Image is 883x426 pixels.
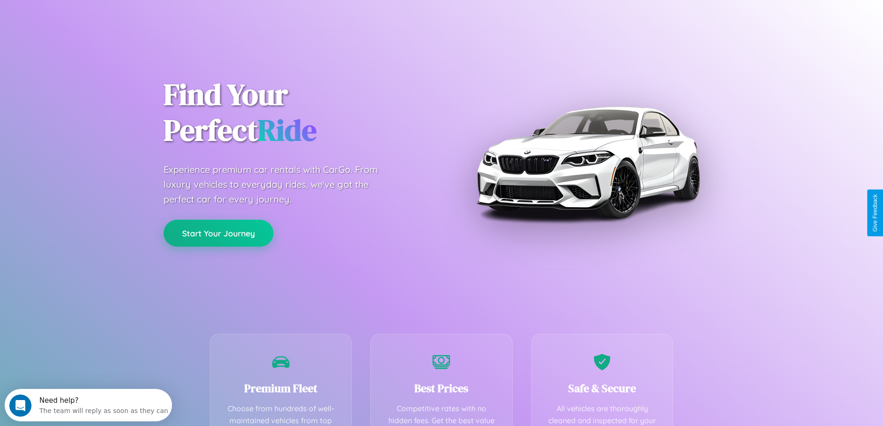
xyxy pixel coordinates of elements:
div: Need help? [35,8,164,15]
iframe: Intercom live chat [9,394,32,417]
p: Experience premium car rentals with CarGo. From luxury vehicles to everyday rides, we've got the ... [164,162,395,207]
h3: Safe & Secure [546,381,659,396]
button: Start Your Journey [164,220,273,247]
h3: Premium Fleet [224,381,338,396]
div: Give Feedback [872,194,878,232]
img: Premium BMW car rental vehicle [472,46,704,278]
div: The team will reply as soon as they can [35,15,164,25]
h3: Best Prices [385,381,498,396]
h1: Find Your Perfect [164,77,428,148]
span: Ride [258,110,317,150]
iframe: Intercom live chat discovery launcher [5,389,172,421]
div: Open Intercom Messenger [4,4,172,29]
